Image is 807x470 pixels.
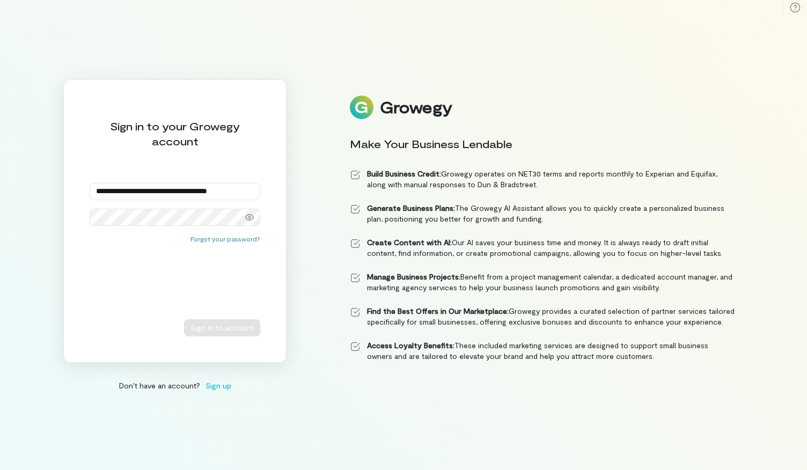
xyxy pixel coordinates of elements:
[190,234,260,243] button: Forgot your password?
[350,340,735,362] li: These included marketing services are designed to support small business owners and are tailored ...
[350,136,735,151] div: Make Your Business Lendable
[350,271,735,293] li: Benefit from a project management calendar, a dedicated account manager, and marketing agency ser...
[350,203,735,224] li: The Growegy AI Assistant allows you to quickly create a personalized business plan, positioning y...
[206,380,231,391] span: Sign up
[350,306,735,327] li: Growegy provides a curated selection of partner services tailored specifically for small business...
[380,98,452,116] div: Growegy
[367,306,509,315] strong: Find the Best Offers in Our Marketplace:
[63,380,287,391] div: Don’t have an account?
[90,119,260,149] div: Sign in to your Growegy account
[367,341,454,350] strong: Access Loyalty Benefits:
[367,238,452,247] strong: Create Content with AI:
[184,319,260,336] button: Sign in to account
[367,272,460,281] strong: Manage Business Projects:
[350,168,735,190] li: Growegy operates on NET30 terms and reports monthly to Experian and Equifax, along with manual re...
[367,203,455,212] strong: Generate Business Plans:
[350,237,735,259] li: Our AI saves your business time and money. It is always ready to draft initial content, find info...
[350,96,373,119] img: Logo
[367,169,441,178] strong: Build Business Credit:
